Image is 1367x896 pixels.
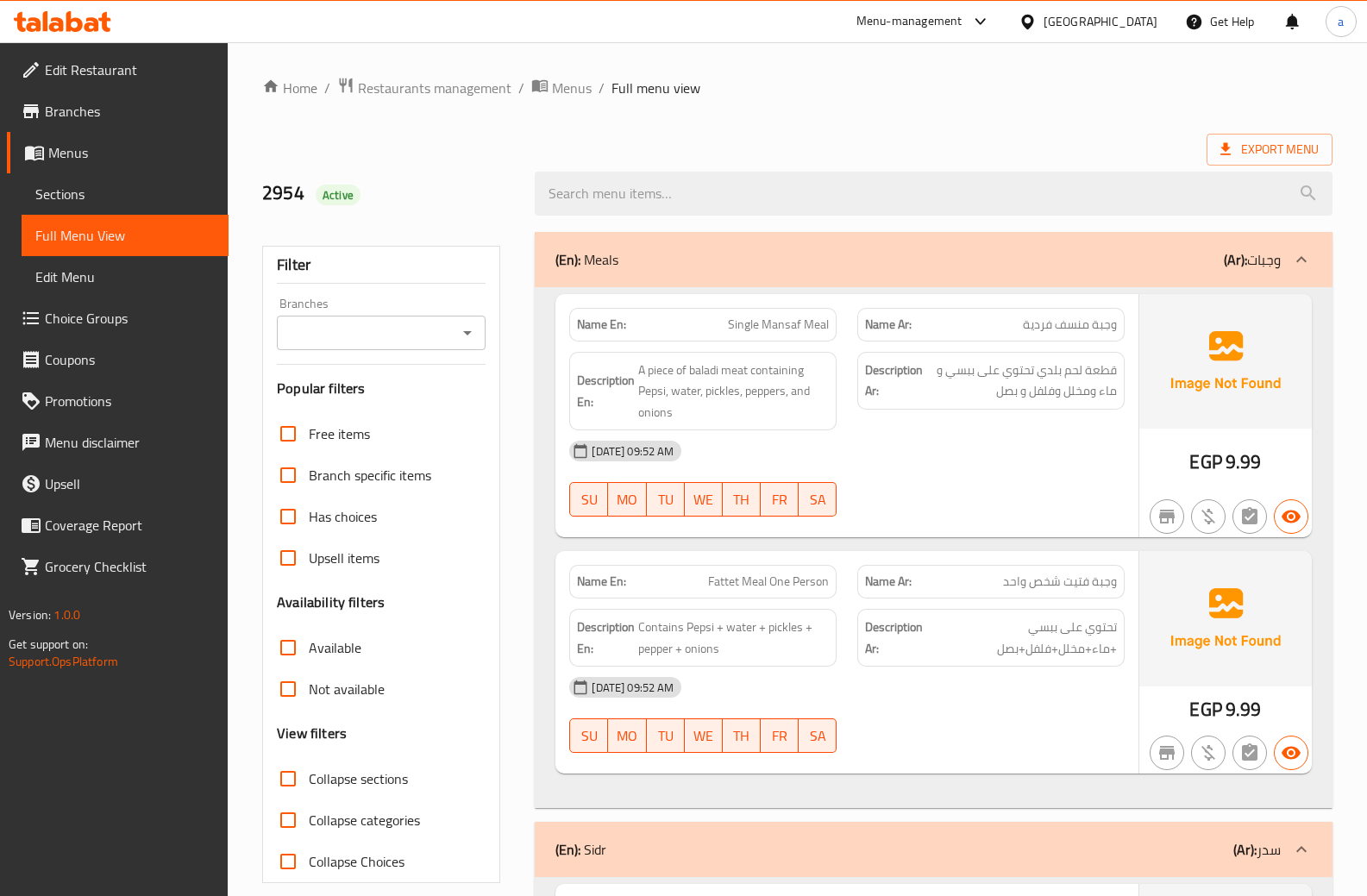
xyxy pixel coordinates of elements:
[1023,316,1117,334] span: وجبة منسف فردية
[309,768,408,789] span: Collapse sections
[316,185,361,205] div: Active
[1226,692,1262,726] span: 9.99
[799,718,837,753] button: SA
[53,604,80,626] span: 1.0.0
[865,617,930,659] strong: Description Ar:
[865,360,923,402] strong: Description Ar:
[518,78,524,98] li: /
[1274,736,1308,770] button: Available
[730,724,754,749] span: TH
[277,247,486,284] div: Filter
[761,718,799,753] button: FR
[309,851,404,872] span: Collapse Choices
[654,724,678,749] span: TU
[723,718,761,753] button: TH
[531,77,592,99] a: Menus
[723,482,761,517] button: TH
[569,718,608,753] button: SU
[615,724,639,749] span: MO
[7,380,229,422] a: Promotions
[45,308,215,329] span: Choice Groups
[22,215,229,256] a: Full Menu View
[552,78,592,98] span: Menus
[7,132,229,173] a: Menus
[277,724,347,743] h3: View filters
[768,724,792,749] span: FR
[262,78,317,98] a: Home
[316,187,361,204] span: Active
[708,573,829,591] span: Fattet Meal One Person
[277,379,486,398] h3: Popular filters
[455,321,480,345] button: Open
[7,546,229,587] a: Grocery Checklist
[48,142,215,163] span: Menus
[7,298,229,339] a: Choice Groups
[262,180,514,206] h2: 2954
[685,718,723,753] button: WE
[599,78,605,98] li: /
[1139,551,1312,686] img: Ae5nvW7+0k+MAAAAAElFTkSuQmCC
[638,617,829,659] span: Contains Pepsi + water + pickles + pepper + onions
[309,679,385,699] span: Not available
[1232,499,1267,534] button: Not has choices
[1232,736,1267,770] button: Not has choices
[35,184,215,204] span: Sections
[926,360,1117,402] span: قطعة لحم بلدي تحتوي على ببسي و ماء ومخلل وفلفل و بصل
[577,316,626,334] strong: Name En:
[608,482,646,517] button: MO
[45,556,215,577] span: Grocery Checklist
[1191,736,1226,770] button: Purchased item
[9,650,118,673] a: Support.OpsPlatform
[806,487,830,512] span: SA
[555,839,606,860] p: Sidr
[647,482,685,517] button: TU
[22,173,229,215] a: Sections
[569,482,608,517] button: SU
[7,91,229,132] a: Branches
[1003,573,1117,591] span: وجبة فتيت شخص واحد
[1189,445,1221,479] span: EGP
[654,487,678,512] span: TU
[577,724,601,749] span: SU
[262,77,1333,99] nav: breadcrumb
[45,515,215,536] span: Coverage Report
[1274,499,1308,534] button: Available
[45,349,215,370] span: Coupons
[309,506,377,527] span: Has choices
[324,78,330,98] li: /
[615,487,639,512] span: MO
[647,718,685,753] button: TU
[7,504,229,546] a: Coverage Report
[309,465,431,486] span: Branch specific items
[761,482,799,517] button: FR
[535,232,1333,287] div: (En): Meals(Ar):وجبات
[7,463,229,504] a: Upsell
[692,487,716,512] span: WE
[45,432,215,453] span: Menu disclaimer
[22,256,229,298] a: Edit Menu
[555,249,618,270] p: Meals
[1338,12,1344,31] span: a
[555,836,580,862] b: (En):
[358,78,511,98] span: Restaurants management
[535,172,1333,216] input: search
[309,810,420,830] span: Collapse categories
[1044,12,1157,31] div: [GEOGRAPHIC_DATA]
[577,487,601,512] span: SU
[1233,836,1257,862] b: (Ar):
[45,391,215,411] span: Promotions
[35,225,215,246] span: Full Menu View
[865,573,912,591] strong: Name Ar:
[35,266,215,287] span: Edit Menu
[730,487,754,512] span: TH
[309,637,361,658] span: Available
[555,247,580,273] b: (En):
[1220,139,1319,160] span: Export Menu
[585,680,680,696] span: [DATE] 09:52 AM
[45,60,215,80] span: Edit Restaurant
[608,718,646,753] button: MO
[577,617,635,659] strong: Description En:
[865,316,912,334] strong: Name Ar:
[45,101,215,122] span: Branches
[1233,839,1281,860] p: سدر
